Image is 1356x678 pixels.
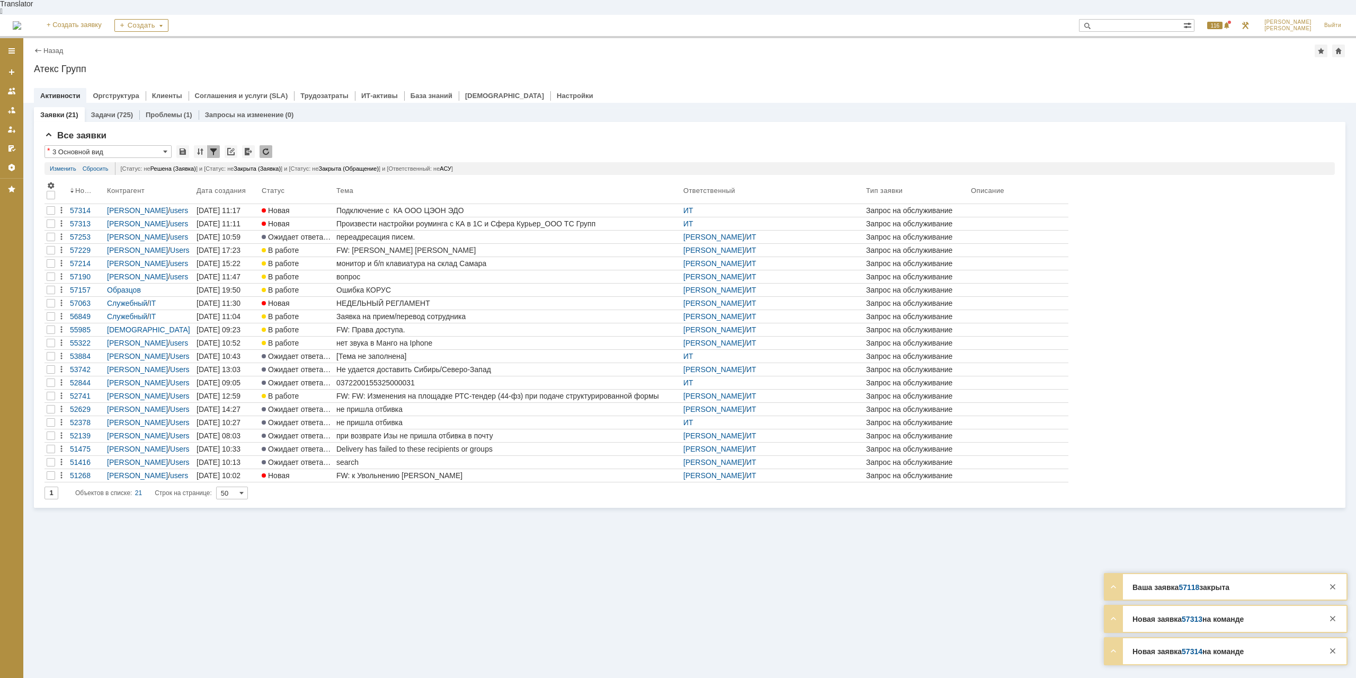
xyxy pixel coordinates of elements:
a: [PERSON_NAME] [107,219,168,228]
a: ИТ-активы [361,92,398,100]
a: нет звука в Манго на Iphone [334,337,681,349]
a: [DATE] 17:23 [194,244,260,257]
div: Сохранить вид [176,145,189,158]
a: Изменить [50,162,76,175]
a: Users [170,378,190,387]
img: logo [13,21,21,30]
a: Настройки [3,159,20,176]
a: Запросы на изменение [205,111,284,119]
a: IT [149,312,156,321]
div: 53742 [70,365,103,374]
div: Запрос на обслуживание [866,418,967,427]
div: не пришла отбивка [336,405,679,413]
a: Запрос на обслуживание [864,284,969,296]
div: Обновлять список [260,145,272,158]
div: Добавить в избранное [1315,45,1327,57]
a: Соглашения и услуги (SLA) [195,92,288,100]
div: [DATE] 11:30 [197,299,240,307]
a: Запрос на обслуживание [864,257,969,270]
div: Тип заявки [866,187,905,195]
div: [DATE] 08:03 [197,432,240,440]
div: Запрос на обслуживание [866,365,967,374]
a: Запрос на обслуживание [864,350,969,363]
a: Запрос на обслуживание [864,297,969,310]
a: Ожидает ответа контрагента [260,376,334,389]
a: 0372200155325000031 [334,376,681,389]
a: [DATE] 09:23 [194,323,260,336]
div: FW: Права доступа. [336,325,679,334]
a: + Создать заявку [40,15,108,36]
span: В работе [262,392,299,400]
a: Задачи [91,111,115,119]
span: [PERSON_NAME] [1264,19,1312,25]
a: Выйти [1318,15,1348,36]
div: Запрос на обслуживание [866,246,967,254]
div: Тема [336,187,354,195]
a: В работе [260,323,334,336]
span: Новая [262,219,290,228]
a: [PERSON_NAME] [683,432,744,440]
a: [PERSON_NAME] [107,206,168,215]
a: 52378 [68,416,105,429]
a: ИТ [746,233,756,241]
div: 57214 [70,259,103,268]
a: ИТ [683,206,693,215]
a: [DATE] 10:43 [194,350,260,363]
a: Запрос на обслуживание [864,231,969,243]
a: 57229 [68,244,105,257]
span: В работе [262,286,299,294]
div: Запрос на обслуживание [866,206,967,215]
div: вопрос [336,272,679,281]
a: переадресация писем. [334,231,681,243]
div: Сделать домашней страницей [1332,45,1345,57]
a: Запрос на обслуживание [864,337,969,349]
a: [PERSON_NAME] [107,259,168,268]
a: 57157 [68,284,105,296]
div: Дата создания [197,187,248,195]
div: Скопировать ссылку на список [225,145,237,158]
div: при возврате Изы не пришла отбивка в почту [336,432,679,440]
div: Запрос на обслуживание [866,339,967,347]
div: не пришла отбивка [336,418,679,427]
div: 52629 [70,405,103,413]
div: Ответственный [683,187,737,195]
a: ИТ [683,418,693,427]
a: Запрос на обслуживание [864,310,969,323]
a: Запрос на обслуживание [864,416,969,429]
a: 56849 [68,310,105,323]
div: 57190 [70,272,103,281]
a: [DATE] 10:27 [194,416,260,429]
div: 0372200155325000031 [336,378,679,387]
div: [DATE] 11:17 [197,206,240,215]
th: Статус [260,179,334,204]
a: [DATE] 10:33 [194,443,260,455]
div: НЕДЕЛЬНЫЙ РЕГЛАМЕНТ [336,299,679,307]
a: Users [170,405,190,413]
div: [DATE] 17:23 [197,246,240,254]
div: 53884 [70,352,103,360]
a: 55322 [68,337,105,349]
a: Новая [260,204,334,217]
div: Номер [75,187,94,195]
a: Заявки на командах [3,83,20,100]
div: 57229 [70,246,103,254]
span: В работе [262,272,299,281]
a: IT [149,299,156,307]
a: 55985 [68,323,105,336]
a: ИТ [683,378,693,387]
a: 52629 [68,403,105,416]
a: [DATE] 14:27 [194,403,260,416]
a: [PERSON_NAME] [683,299,744,307]
a: [PERSON_NAME] [683,405,744,413]
a: Запрос на обслуживание [864,403,969,416]
div: Запрос на обслуживание [866,378,967,387]
span: В работе [262,312,299,321]
div: нет звука в Манго на Iphone [336,339,679,347]
span: Ожидает ответа контрагента [262,352,367,360]
a: [PERSON_NAME] [107,378,168,387]
span: Ожидает ответа контрагента [262,233,367,241]
a: ИТ [683,352,693,360]
a: [PERSON_NAME] [107,233,168,241]
div: [DATE] 09:05 [197,378,240,387]
a: ИТ [746,259,756,268]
